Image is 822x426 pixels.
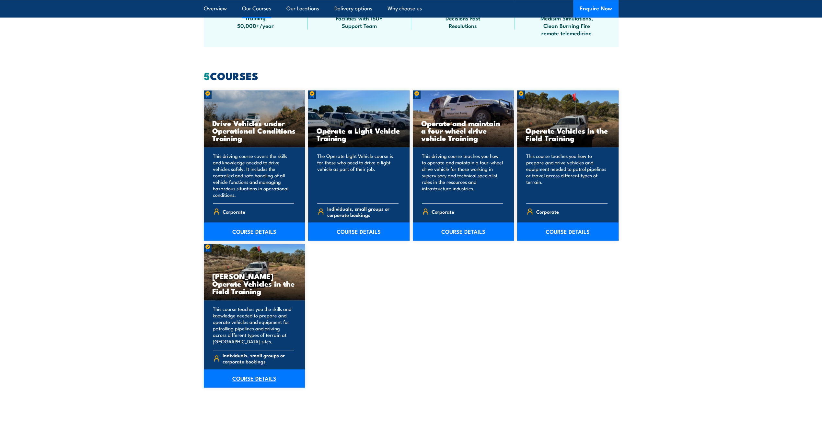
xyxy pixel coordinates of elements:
h3: Operate and maintain a four wheel drive vehicle Training [421,119,506,142]
a: COURSE DETAILS [308,222,410,241]
p: This course teaches you how to prepare and drive vehicles and equipment needed to patrol pipeline... [526,153,608,198]
span: Fast Response Fast Decisions Fast Resolutions [434,6,492,29]
h3: Operate a Light Vehicle Training [317,127,401,142]
span: Corporate [223,207,245,217]
p: This driving course teaches you how to operate and maintain a four-wheel drive vehicle for those ... [422,153,503,198]
p: This driving course covers the skills and knowledge needed to drive vehicles safely. It includes ... [213,153,294,198]
h3: Operate Vehicles in the Field Training [526,127,610,142]
a: COURSE DETAILS [517,222,619,241]
strong: 5 [204,67,210,84]
h2: COURSES [204,71,619,80]
p: This course teaches you the skills and knowledge needed to prepare and operate vehicles and equip... [213,306,294,345]
span: Individuals, small groups or corporate bookings [223,352,294,364]
p: The Operate Light Vehicle course is for those who need to drive a light vehicle as part of their ... [317,153,399,198]
h3: [PERSON_NAME] Operate Vehicles in the Field Training [212,272,297,295]
span: Specialist Training Facilities with 150+ Support Team [330,6,388,29]
a: COURSE DETAILS [204,369,305,387]
a: COURSE DETAILS [413,222,514,241]
span: Corporate [536,207,559,217]
span: Technology, VR, Medisim Simulations, Clean Burning Fire remote telemedicine [538,6,596,37]
span: Australia Wide Training 50,000+/year [226,6,285,29]
span: Corporate [432,207,454,217]
span: Individuals, small groups or corporate bookings [327,206,399,218]
a: COURSE DETAILS [204,222,305,241]
h3: Drive Vehicles under Operational Conditions Training [212,119,297,142]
